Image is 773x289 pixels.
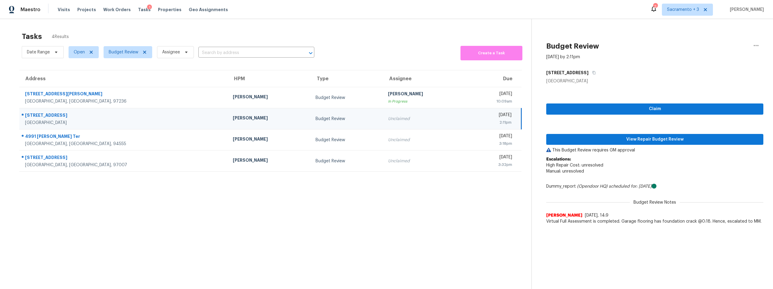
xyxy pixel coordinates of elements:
span: Geo Assignments [189,7,228,13]
span: View Repair Budget Review [551,136,759,143]
span: Sacramento + 3 [667,7,699,13]
div: [PERSON_NAME] [233,115,306,122]
div: [STREET_ADDRESS][PERSON_NAME] [25,91,223,98]
input: Search by address [198,48,297,58]
div: 1 [147,5,152,11]
i: scheduled for: [DATE] [609,184,652,189]
span: [PERSON_NAME] [727,7,764,13]
div: [STREET_ADDRESS] [25,112,223,120]
div: [PERSON_NAME] [233,136,306,144]
span: [PERSON_NAME] [546,212,582,218]
button: Claim [546,103,763,115]
div: [DATE] by 2:11pm [546,54,580,60]
th: Due [466,70,521,87]
p: This Budget Review requires GM approval [546,147,763,153]
h5: [STREET_ADDRESS] [546,70,589,76]
div: [DATE] [471,133,512,141]
button: Open [306,49,315,57]
div: [DATE] [471,112,512,119]
div: [GEOGRAPHIC_DATA], [GEOGRAPHIC_DATA], 97007 [25,162,223,168]
div: 3:32pm [471,162,512,168]
div: [GEOGRAPHIC_DATA] [25,120,223,126]
div: Budget Review [316,95,379,101]
th: Assignee [383,70,466,87]
div: 3:18pm [471,141,512,147]
div: In Progress [388,98,461,104]
span: Visits [58,7,70,13]
span: Budget Review [109,49,138,55]
span: High Repair Cost: unresolved [546,163,603,167]
div: Dummy_report [546,183,763,189]
span: Manual: unresolved [546,169,584,173]
span: Open [74,49,85,55]
h2: Tasks [22,33,42,40]
span: Virtual Full Assessment is completed. Garage flooring has foundation crack @0:18. Hence, escalate... [546,218,763,224]
div: Unclaimed [388,137,461,143]
span: Maestro [21,7,40,13]
span: Assignee [162,49,180,55]
div: Unclaimed [388,158,461,164]
div: [GEOGRAPHIC_DATA] [546,78,763,84]
div: [DATE] [471,154,512,162]
button: View Repair Budget Review [546,134,763,145]
span: Projects [77,7,96,13]
div: [GEOGRAPHIC_DATA], [GEOGRAPHIC_DATA], 94555 [25,141,223,147]
div: 2 [653,4,657,10]
span: Work Orders [103,7,131,13]
div: Budget Review [316,137,379,143]
span: Budget Review Notes [630,199,680,205]
div: [GEOGRAPHIC_DATA], [GEOGRAPHIC_DATA], 97236 [25,98,223,104]
span: Claim [551,105,759,113]
th: Type [311,70,383,87]
div: 4991 [PERSON_NAME] Ter [25,133,223,141]
div: [PERSON_NAME] [233,94,306,101]
span: [DATE], 14:9 [585,213,608,218]
div: Budget Review [316,116,379,122]
th: HPM [228,70,311,87]
div: [DATE] [471,91,512,98]
th: Address [19,70,228,87]
div: [PERSON_NAME] [388,91,461,98]
span: Create a Task [463,50,519,57]
div: 2:11pm [471,119,512,125]
h2: Budget Review [546,43,599,49]
div: Budget Review [316,158,379,164]
div: [PERSON_NAME] [233,157,306,165]
span: Date Range [27,49,50,55]
button: Copy Address [589,67,597,78]
span: Tasks [138,8,151,12]
span: 4 Results [52,34,69,40]
b: Escalations: [546,157,571,161]
i: (Opendoor HQ) [577,184,608,189]
span: Properties [158,7,181,13]
div: 10:09am [471,98,512,104]
button: Create a Task [460,46,522,60]
div: Unclaimed [388,116,461,122]
div: [STREET_ADDRESS] [25,154,223,162]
